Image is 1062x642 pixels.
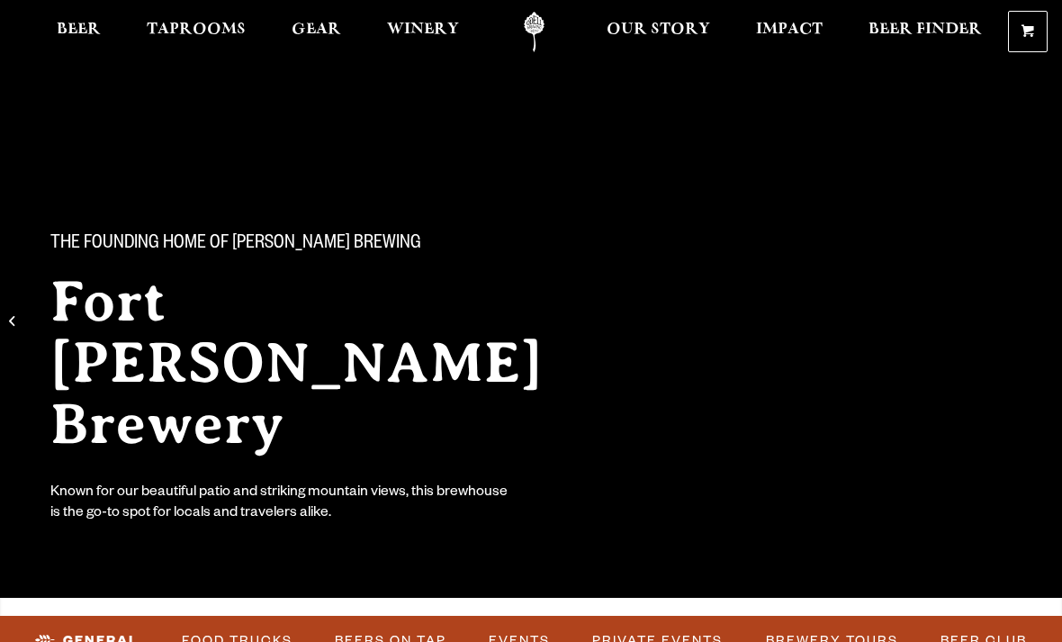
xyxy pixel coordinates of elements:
span: Beer Finder [868,23,982,37]
span: Impact [756,23,823,37]
a: Winery [375,12,471,52]
span: Our Story [607,23,710,37]
a: Taprooms [135,12,257,52]
a: Odell Home [500,12,568,52]
span: Beer [57,23,101,37]
div: Known for our beautiful patio and striking mountain views, this brewhouse is the go-to spot for l... [50,484,511,525]
a: Beer Finder [857,12,994,52]
h2: Fort [PERSON_NAME] Brewery [50,271,612,455]
span: The Founding Home of [PERSON_NAME] Brewing [50,233,421,257]
a: Impact [744,12,834,52]
span: Winery [387,23,459,37]
span: Taprooms [147,23,246,37]
span: Gear [292,23,341,37]
a: Beer [45,12,112,52]
a: Gear [280,12,353,52]
a: Our Story [595,12,722,52]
